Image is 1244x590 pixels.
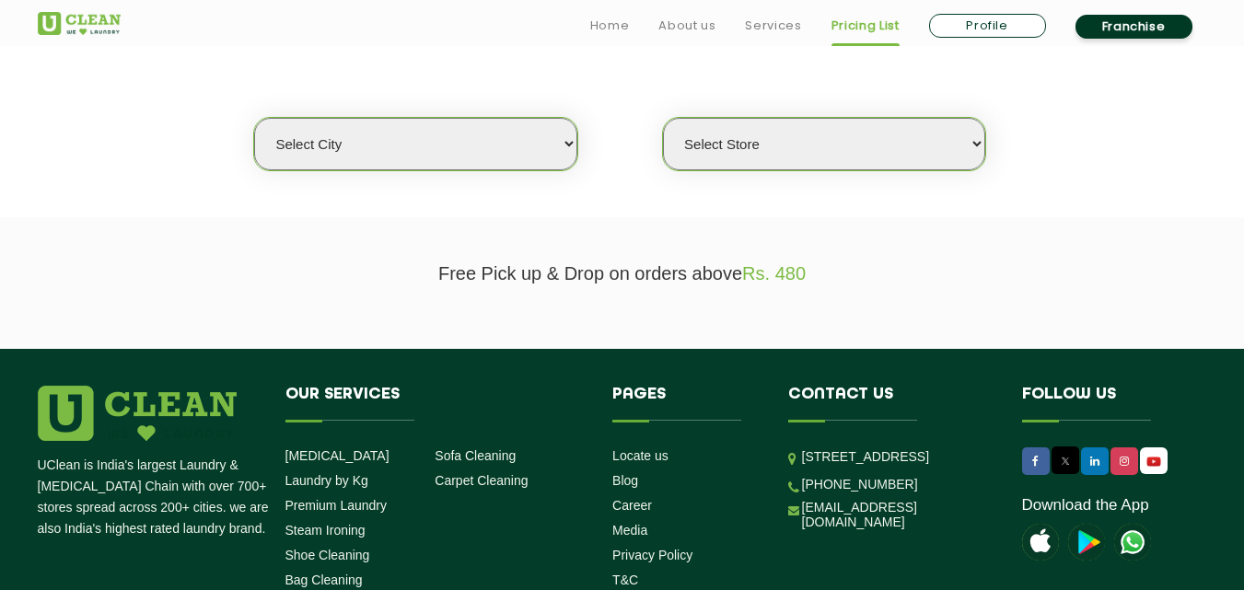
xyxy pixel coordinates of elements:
p: Free Pick up & Drop on orders above [38,263,1207,284]
h4: Follow us [1022,386,1184,421]
a: Bag Cleaning [285,573,363,587]
a: Sofa Cleaning [435,448,516,463]
a: Blog [612,473,638,488]
a: About us [658,15,715,37]
a: Media [612,523,647,538]
h4: Pages [612,386,761,421]
a: Home [590,15,630,37]
img: UClean Laundry and Dry Cleaning [1142,452,1166,471]
a: Privacy Policy [612,548,692,562]
img: logo.png [38,386,237,441]
a: Locate us [612,448,669,463]
a: Profile [929,14,1046,38]
a: [EMAIL_ADDRESS][DOMAIN_NAME] [802,500,994,529]
a: Carpet Cleaning [435,473,528,488]
a: [PHONE_NUMBER] [802,477,918,492]
a: [MEDICAL_DATA] [285,448,389,463]
img: UClean Laundry and Dry Cleaning [1114,524,1151,561]
img: apple-icon.png [1022,524,1059,561]
p: [STREET_ADDRESS] [802,446,994,468]
a: Laundry by Kg [285,473,368,488]
a: Download the App [1022,496,1149,515]
a: Steam Ironing [285,523,366,538]
a: Shoe Cleaning [285,548,370,562]
p: UClean is India's largest Laundry & [MEDICAL_DATA] Chain with over 700+ stores spread across 200+... [38,455,272,539]
a: Career [612,498,652,513]
a: Franchise [1075,15,1192,39]
a: Premium Laundry [285,498,388,513]
h4: Contact us [788,386,994,421]
span: Rs. 480 [742,263,806,283]
a: Services [745,15,801,37]
a: Pricing List [831,15,900,37]
img: playstoreicon.png [1068,524,1105,561]
h4: Our Services [285,386,586,421]
img: UClean Laundry and Dry Cleaning [38,12,121,35]
a: T&C [612,573,638,587]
